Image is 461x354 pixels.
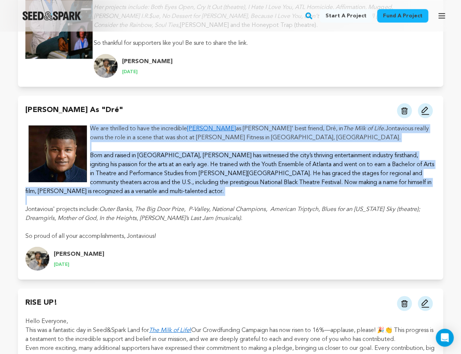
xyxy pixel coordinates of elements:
h4: [PERSON_NAME] as "Dré" [25,105,123,118]
a: update.author.name Profile [94,54,436,78]
img: 1743377558-Screenshot%202025-03-30%20at%207.31.33%20PM.png [25,124,90,182]
img: 2f1dcaf4fd50612a.png [25,246,49,270]
em: The Milk of Life [149,327,190,333]
a: The Milk of Life! [149,327,191,333]
img: 2f1dcaf4fd50612a.png [94,54,118,78]
a: Seed&Spark Homepage [22,11,81,20]
h4: [PERSON_NAME] [54,249,104,258]
em: Outer Banks, The Big Door Prize, P-Valley, National Champions, American Triptych, Blues for an [U... [25,206,420,221]
p: [DATE] [122,69,172,75]
img: trash.svg [401,107,408,114]
h4: RISE UP! [25,297,57,311]
img: pencil.svg [421,299,430,308]
p: We are thrilled to have the incredible as [PERSON_NAME]' best friend, Dré, in Jontavious really o... [25,124,436,142]
img: pencil.svg [421,106,430,115]
p: [DATE] [54,261,104,267]
p: Hello Everyone, [25,317,436,326]
p: This was a fantastic day in Seed&Spark Land for Our Crowdfunding Campaign has now risen to 16%—ap... [25,326,436,344]
a: Start a project [320,9,373,22]
p: Jontavious' projects include: [25,205,436,223]
em: The Milk of Life. [343,125,385,131]
p: So proud of all your accomplishments, Jontavious! [25,232,436,240]
a: [PERSON_NAME] [187,125,236,131]
img: trash.svg [401,300,408,307]
img: Seed&Spark Logo Dark Mode [22,11,81,20]
span: Born and raised in [GEOGRAPHIC_DATA], [PERSON_NAME] has witnessed the city’s thriving entertainme... [25,152,434,194]
p: So thankful for supporters like you! Be sure to share the link. [25,39,436,48]
h4: [PERSON_NAME] [122,57,172,66]
div: Open Intercom Messenger [436,329,454,347]
a: Fund a project [377,9,428,22]
a: update.author.name Profile [25,246,436,270]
